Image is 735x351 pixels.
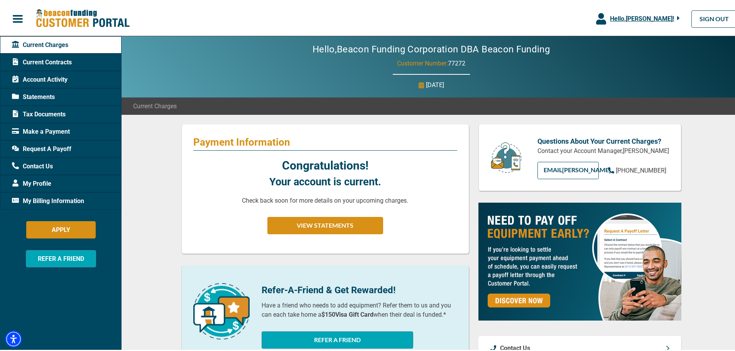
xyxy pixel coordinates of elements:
button: REFER A FRIEND [26,249,96,266]
span: Tax Documents [12,108,66,118]
p: Contact your Account Manager, [PERSON_NAME] [537,145,669,154]
span: Customer Number: [397,58,448,65]
span: Statements [12,91,55,100]
p: Payment Information [193,134,457,147]
p: Congratulations! [282,155,368,173]
img: customer-service.png [489,140,524,172]
b: $150 Visa Gift Card [321,309,373,317]
span: Current Charges [133,100,177,109]
a: EMAIL[PERSON_NAME] [537,160,599,178]
button: VIEW STATEMENTS [267,215,383,233]
span: My Profile [12,178,51,187]
p: Check back soon for more details on your upcoming charges. [242,195,408,204]
p: Have a friend who needs to add equipment? Refer them to us and you can each take home a when thei... [262,299,457,318]
h2: Hello, Beacon Funding Corporation DBA Beacon Funding [289,42,573,54]
div: Accessibility Menu [5,329,22,346]
span: [PHONE_NUMBER] [616,165,666,173]
button: REFER A FRIEND [262,330,413,347]
button: APPLY [26,220,96,237]
img: refer-a-friend-icon.png [193,282,250,338]
p: Refer-A-Friend & Get Rewarded! [262,282,457,296]
span: Contact Us [12,160,53,170]
img: Beacon Funding Customer Portal Logo [35,7,130,27]
span: My Billing Information [12,195,84,204]
span: Current Charges [12,39,68,48]
p: Your account is current. [269,173,381,188]
span: 77272 [448,58,465,65]
span: Hello, [PERSON_NAME] ! [610,13,674,21]
p: Questions About Your Current Charges? [537,134,669,145]
span: Request A Payoff [12,143,71,152]
p: [DATE] [426,79,444,88]
span: Current Contracts [12,56,72,65]
img: payoff-ad-px.jpg [478,201,681,319]
span: Make a Payment [12,126,70,135]
a: [PHONE_NUMBER] [608,165,666,174]
span: Account Activity [12,74,68,83]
